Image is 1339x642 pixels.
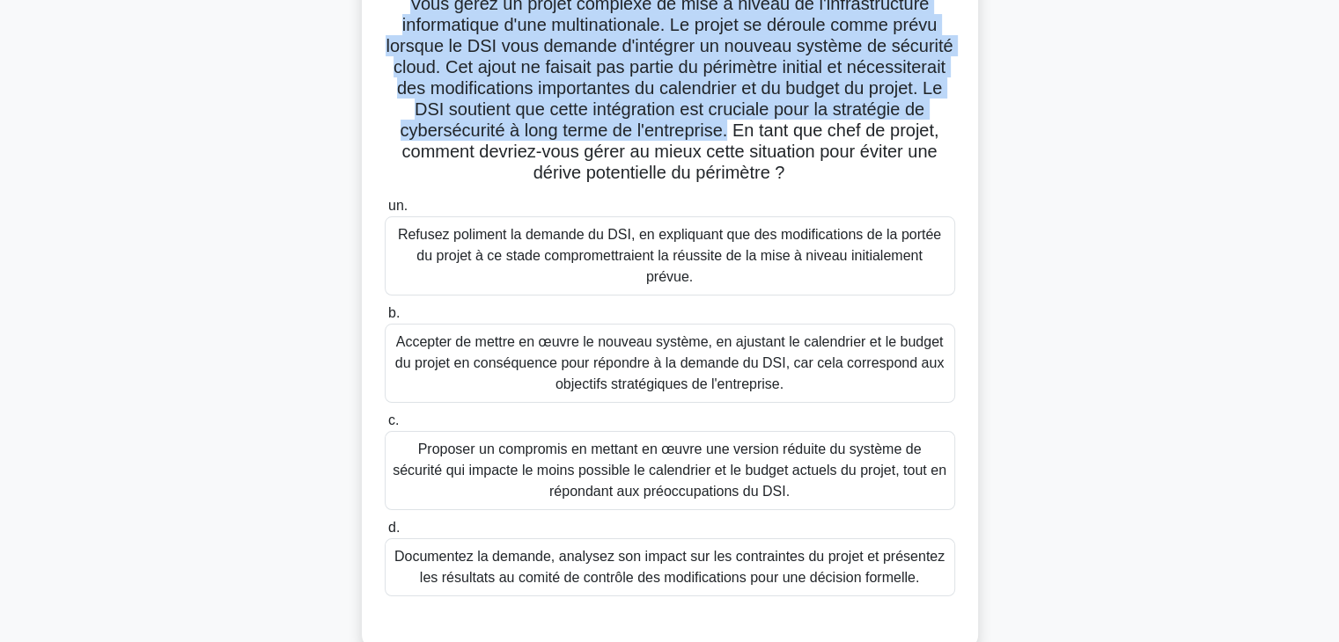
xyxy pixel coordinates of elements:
[388,305,400,320] font: b.
[393,441,946,499] font: Proposer un compromis en mettant en œuvre une version réduite du système de sécurité qui impacte ...
[398,227,941,284] font: Refusez poliment la demande du DSI, en expliquant que des modifications de la portée du projet à ...
[388,520,400,535] font: d.
[395,334,945,391] font: Accepter de mettre en œuvre le nouveau système, en ajustant le calendrier et le budget du projet ...
[388,198,408,213] font: un.
[388,412,399,427] font: c.
[394,549,945,585] font: Documentez la demande, analysez son impact sur les contraintes du projet et présentez les résulta...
